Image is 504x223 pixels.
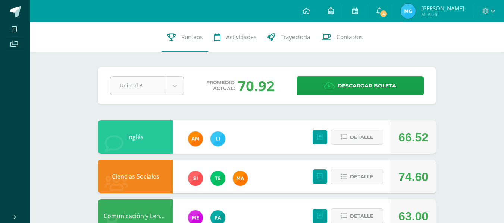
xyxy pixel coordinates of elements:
button: Detalle [331,169,383,184]
img: 266030d5bbfb4fab9f05b9da2ad38396.png [233,171,248,186]
a: Contactos [316,22,368,52]
img: ee729aa21c8deac0c8a807618111bda8.png [401,4,416,19]
button: Detalle [331,130,383,145]
span: Detalle [350,209,373,223]
img: 1e3c7f018e896ee8adc7065031dce62a.png [188,171,203,186]
a: Trayectoria [262,22,316,52]
span: Descargar boleta [338,77,396,95]
a: Actividades [208,22,262,52]
div: Inglés [98,120,173,154]
span: Contactos [336,33,363,41]
div: 66.52 [398,121,428,154]
span: Trayectoria [281,33,310,41]
a: Descargar boleta [297,76,424,95]
span: Punteos [181,33,203,41]
span: Actividades [226,33,256,41]
div: Ciencias Sociales [98,160,173,193]
img: 82db8514da6684604140fa9c57ab291b.png [210,131,225,146]
div: 74.60 [398,160,428,194]
a: Unidad 3 [110,77,184,95]
div: 70.92 [238,76,275,95]
span: [PERSON_NAME] [421,4,464,12]
span: Detalle [350,170,373,184]
span: Mi Perfil [421,11,464,17]
span: 4 [379,10,388,18]
span: Promedio actual: [206,80,235,92]
span: Unidad 3 [120,77,156,94]
span: Detalle [350,130,373,144]
img: 27d1f5085982c2e99c83fb29c656b88a.png [188,131,203,146]
img: 43d3dab8d13cc64d9a3940a0882a4dc3.png [210,171,225,186]
a: Punteos [162,22,208,52]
